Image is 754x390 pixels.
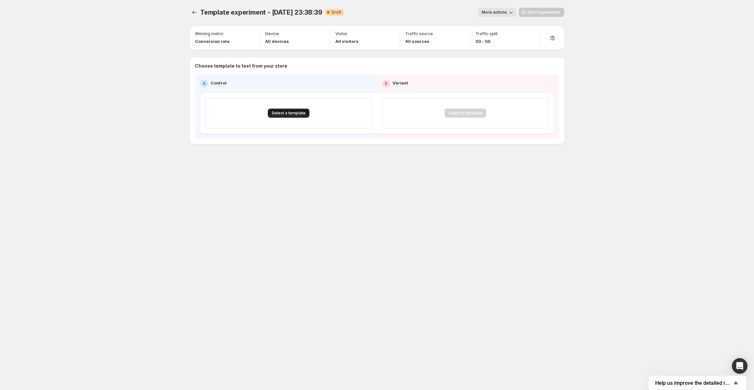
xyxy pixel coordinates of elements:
p: Winning metric [195,31,224,36]
p: All visitors [335,38,358,45]
p: All sources [405,38,433,45]
button: Experiments [190,8,199,17]
button: More actions [478,8,516,17]
p: 50 - 50 [475,38,498,45]
button: Select a template [268,109,309,118]
p: All devices [265,38,289,45]
span: Select a template [272,110,305,116]
p: Traffic split [475,31,498,36]
h2: B [385,81,387,86]
p: Conversion rate [195,38,229,45]
p: Visitor [335,31,348,36]
span: More actions [482,10,507,15]
span: Help us improve the detailed report for A/B campaigns [655,380,732,386]
p: Variant [393,80,408,86]
span: Template experiment - [DATE] 23:38:39 [200,8,322,16]
span: Draft [331,10,341,15]
h2: A [203,81,206,86]
p: Choose template to test from your store [195,63,559,69]
div: Open Intercom Messenger [732,358,747,374]
p: Device [265,31,279,36]
button: Show survey - Help us improve the detailed report for A/B campaigns [655,379,740,387]
p: Traffic source [405,31,433,36]
p: Control [211,80,227,86]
